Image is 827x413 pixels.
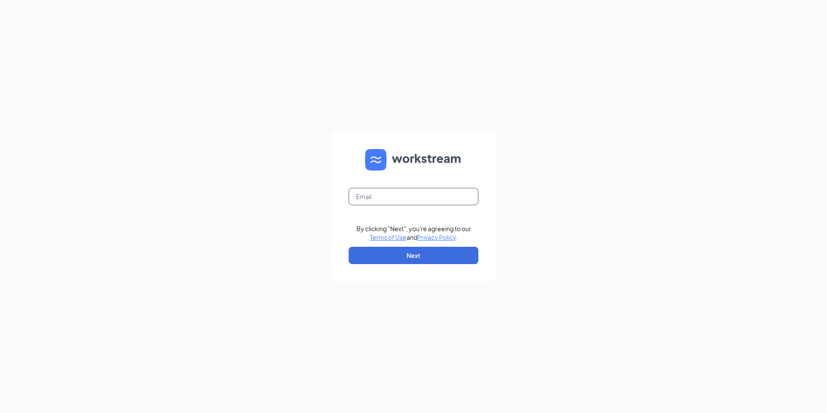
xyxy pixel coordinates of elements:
button: Next [349,247,478,264]
div: By clicking "Next", you're agreeing to our and . [356,224,471,242]
input: Email [349,188,478,205]
a: Privacy Policy [417,233,456,241]
a: Terms of Use [370,233,407,241]
img: WS logo and Workstream text [365,149,462,171]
